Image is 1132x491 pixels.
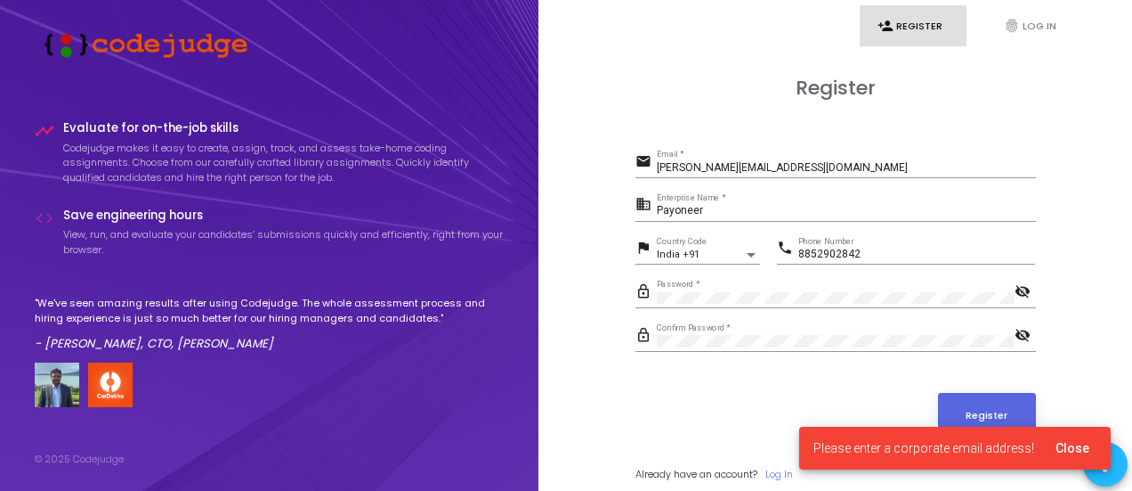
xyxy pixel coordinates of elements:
[1055,441,1089,455] span: Close
[35,335,273,352] em: - [PERSON_NAME], CTO, [PERSON_NAME]
[777,239,798,260] mat-icon: phone
[657,249,699,260] span: India +91
[657,162,1036,175] input: Email
[877,18,893,34] i: person_add
[63,209,505,223] h4: Save engineering hours
[35,296,505,325] p: "We've seen amazing results after using Codejudge. The whole assessment process and hiring experi...
[35,209,54,228] i: code
[35,121,54,141] i: timeline
[1004,18,1020,34] i: fingerprint
[765,467,793,482] a: Log In
[635,326,657,348] mat-icon: lock_outline
[986,5,1093,47] a: fingerprintLog In
[635,239,657,260] mat-icon: flag
[63,121,505,135] h4: Evaluate for on-the-job skills
[798,249,1035,261] input: Phone Number
[35,452,124,467] div: © 2025 Codejudge
[63,141,505,185] p: Codejudge makes it easy to create, assign, track, and assess take-home coding assignments. Choose...
[1015,282,1036,304] mat-icon: visibility_off
[657,205,1036,217] input: Enterprise Name
[860,5,966,47] a: person_addRegister
[88,363,133,407] img: company-logo
[1041,432,1104,464] button: Close
[813,439,1034,457] span: Please enter a corporate email address!
[938,393,1036,438] button: Register
[635,282,657,304] mat-icon: lock_outline
[1015,326,1036,348] mat-icon: visibility_off
[63,227,505,257] p: View, run, and evaluate your candidates’ submissions quickly and efficiently, right from your bro...
[35,363,79,407] img: user image
[635,152,657,174] mat-icon: email
[635,467,757,481] span: Already have an account?
[635,77,1036,100] h3: Register
[635,195,657,217] mat-icon: business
